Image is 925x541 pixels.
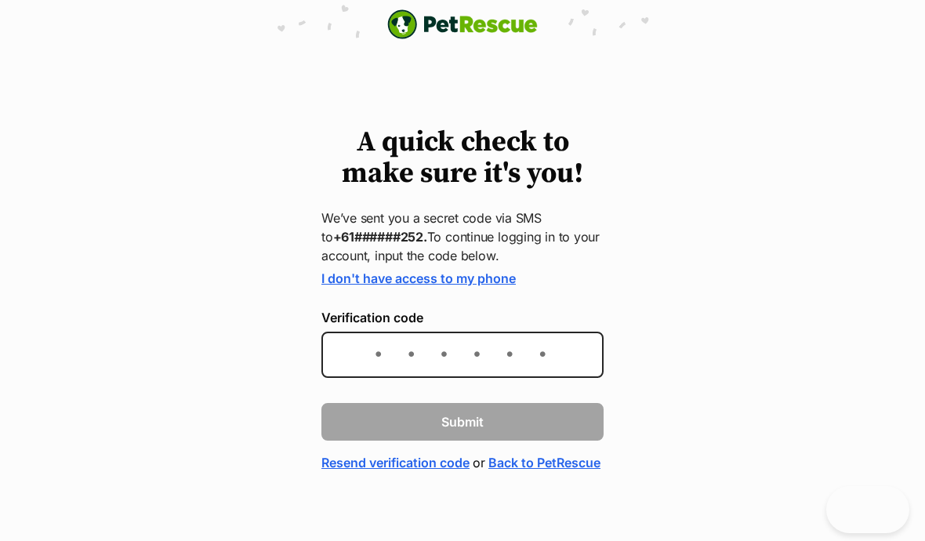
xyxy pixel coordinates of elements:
[387,9,538,39] img: logo-e224e6f780fb5917bec1dbf3a21bbac754714ae5b6737aabdf751b685950b380.svg
[321,453,470,472] a: Resend verification code
[826,486,909,533] iframe: Help Scout Beacon - Open
[488,453,600,472] a: Back to PetRescue
[321,270,516,286] a: I don't have access to my phone
[321,310,604,325] label: Verification code
[321,209,604,265] p: We’ve sent you a secret code via SMS to To continue logging in to your account, input the code be...
[473,453,485,472] span: or
[321,403,604,441] button: Submit
[441,412,484,431] span: Submit
[321,127,604,190] h1: A quick check to make sure it's you!
[321,332,604,378] input: Enter the 6-digit verification code sent to your device
[387,9,538,39] a: PetRescue
[333,229,427,245] strong: +61######252.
